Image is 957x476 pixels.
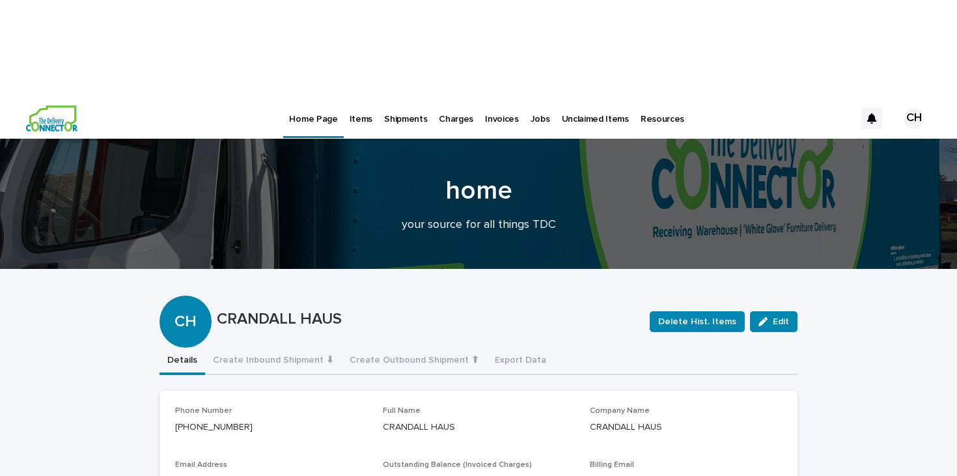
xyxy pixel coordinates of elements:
[479,98,525,138] a: Invoices
[383,461,532,469] span: Outstanding Balance (Invoiced Charges)
[378,98,433,138] a: Shipments
[635,98,690,138] a: Resources
[590,407,650,415] span: Company Name
[525,98,556,138] a: Jobs
[384,98,427,125] p: Shipments
[175,461,227,469] span: Email Address
[531,98,550,125] p: Jobs
[175,407,232,415] span: Phone Number
[159,348,205,375] button: Details
[556,98,635,138] a: Unclaimed Items
[289,98,337,125] p: Home Page
[26,105,77,132] img: aCWQmA6OSGG0Kwt8cj3c
[904,108,924,129] div: CH
[590,421,782,434] p: CRANDALL HAUS
[433,98,479,138] a: Charges
[562,98,629,125] p: Unclaimed Items
[383,421,575,434] p: CRANDALL HAUS
[641,98,684,125] p: Resources
[487,348,554,375] button: Export Data
[383,407,421,415] span: Full Name
[773,317,789,326] span: Edit
[342,348,487,375] button: Create Outbound Shipment ⬆
[159,175,797,206] h1: home
[344,98,378,138] a: Items
[439,98,473,125] p: Charges
[175,423,253,432] a: [PHONE_NUMBER]
[350,98,372,125] p: Items
[218,218,739,232] p: your source for all things TDC
[283,98,343,136] a: Home Page
[205,348,342,375] button: Create Inbound Shipment ⬇
[590,461,634,469] span: Billing Email
[217,310,639,329] p: CRANDALL HAUS
[485,98,519,125] p: Invoices
[750,311,797,332] button: Edit
[159,260,212,331] div: CH
[658,315,736,328] span: Delete Hist. Items
[650,311,745,332] button: Delete Hist. Items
